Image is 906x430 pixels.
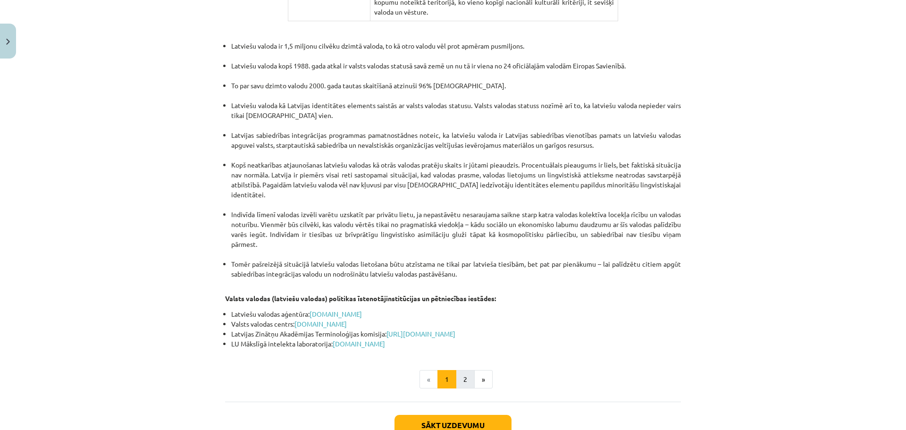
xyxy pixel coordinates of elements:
img: icon-close-lesson-0947bae3869378f0d4975bcd49f059093ad1ed9edebbc8119c70593378902aed.svg [6,39,10,45]
li: To par savu dzimto valodu 2000. gada tautas skaitīšanā atzinuši 96% [DEMOGRAPHIC_DATA]. [231,81,681,101]
strong: Valsts valodas (latviešu valodas) politikas īstenotājinstitūcijas un pētniecības iestādes: [225,294,496,303]
button: 1 [437,370,456,389]
li: LU Mākslīgā intelekta laboratorija: [231,339,681,349]
a: [DOMAIN_NAME] [333,339,385,348]
li: Latviešu valoda ir 1,5 miljonu cilvēku dzimtā valoda, to kā otro valodu vēl prot apmēram pusmiljons. [231,41,681,61]
nav: Page navigation example [225,370,681,389]
a: [DOMAIN_NAME] [294,320,347,328]
li: Valsts valodas centrs: [231,319,681,329]
li: Latvijas sabiedrības integrācijas programmas pamatnostādnes noteic, ka latviešu valoda ir Latvija... [231,130,681,160]
li: Latvijas Zinātņu Akadēmijas Terminoloģijas komisija: [231,329,681,339]
li: Tomēr pašreizējā situācijā latviešu valodas lietošana būtu atzīstama ne tikai par latvieša tiesīb... [231,259,681,279]
a: [DOMAIN_NAME] [310,310,362,318]
li: Latviešu valoda kā Latvijas identitātes elements saistās ar valsts valodas statusu. Valsts valoda... [231,101,681,130]
li: Kopš neatkarības atjaunošanas latviešu valodas kā otrās valodas pratēju skaits ir jūtami pieaudzi... [231,160,681,210]
li: Latviešu valodas aģentūra: [231,309,681,319]
a: [URL][DOMAIN_NAME] [386,329,455,338]
li: Indivīda līmenī valodas izvēli varētu uzskatīt par privātu lietu, ja nepastāvētu nesaraujama saik... [231,210,681,259]
li: Latviešu valoda kopš 1988. gada atkal ir valsts valodas statusā savā zemē un nu tā ir viena no 24... [231,61,681,81]
button: » [474,370,493,389]
button: 2 [456,370,475,389]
